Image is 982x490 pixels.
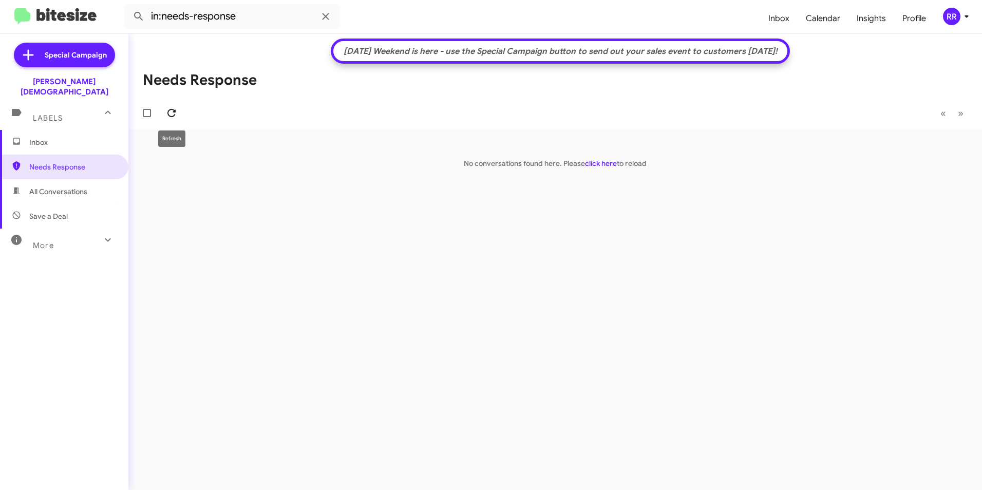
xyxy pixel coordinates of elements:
div: [DATE] Weekend is here - use the Special Campaign button to send out your sales event to customer... [338,46,783,56]
a: click here [585,159,617,168]
span: Save a Deal [29,211,68,221]
div: RR [943,8,960,25]
span: Inbox [29,137,117,147]
button: RR [934,8,971,25]
a: Calendar [798,4,848,33]
h1: Needs Response [143,72,257,88]
button: Previous [934,103,952,124]
input: Search [124,4,340,29]
p: No conversations found here. Please to reload [128,158,982,168]
button: Next [952,103,970,124]
span: Needs Response [29,162,117,172]
span: All Conversations [29,186,87,197]
span: Labels [33,114,63,123]
nav: Page navigation example [935,103,970,124]
a: Insights [848,4,894,33]
a: Special Campaign [14,43,115,67]
span: Special Campaign [45,50,107,60]
a: Profile [894,4,934,33]
span: More [33,241,54,250]
span: « [940,107,946,120]
span: » [958,107,964,120]
a: Inbox [760,4,798,33]
div: Refresh [158,130,185,147]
